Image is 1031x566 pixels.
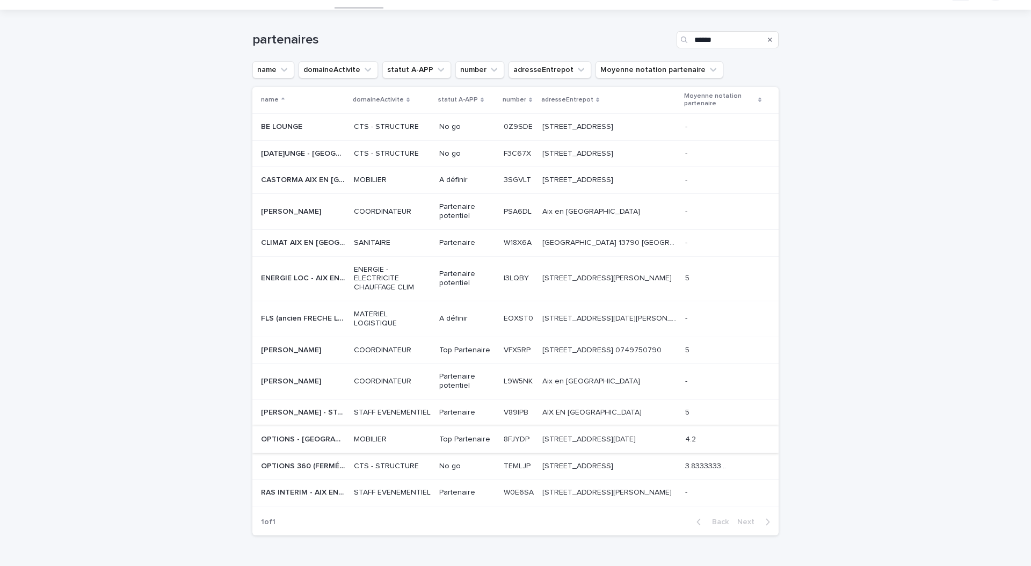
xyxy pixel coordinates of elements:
tr: [PERSON_NAME] - STAFF[PERSON_NAME] - STAFF STAFF EVENEMENTIELPartenaireV89IPBV89IPB AIX EN [GEOGR... [252,399,779,426]
p: TEMLJP [504,460,533,471]
p: No go [439,149,495,158]
p: adresseEntrepot [541,94,593,106]
p: L9W5NK [504,375,535,386]
tr: [PERSON_NAME][PERSON_NAME] COORDINATEURPartenaire potentielPSA6DLPSA6DL Aix en [GEOGRAPHIC_DATA]A... [252,194,779,230]
p: 0Z9SDE [504,120,535,132]
p: OPTIONS 360 (FERMÉ) - AIX EN PROVENCE (FERMÉ) [261,460,347,471]
button: number [455,61,504,78]
input: Search [677,31,779,48]
p: PSA6DL [504,205,534,216]
p: A définir [439,314,495,323]
p: 5135 route d’Avignon, 13540 Aix en Provence [542,120,615,132]
p: CLIMAT AIX EN PROVENCE [261,236,347,248]
p: SANITAIRE [354,238,431,248]
p: CTS - STRUCTURE [354,149,431,158]
p: 225, rue Famille Laurens 13290 AIX EN PROVENCE [542,312,679,323]
p: CTS - STRUCTURE [354,122,431,132]
p: domaineActivite [353,94,404,106]
p: Partenaire [439,238,495,248]
p: COORDINATEUR [354,377,431,386]
p: EOXST0 [504,312,535,323]
p: Moyenne notation partenaire [684,90,755,110]
p: A définir [439,176,495,185]
p: 375, rue Mayor de Montricher 13290 AIX-EN-PROVENCE [542,433,638,444]
tr: BE LOUNGEBE LOUNGE CTS - STRUCTURENo go0Z9SDE0Z9SDE [STREET_ADDRESS][STREET_ADDRESS] -- [252,113,779,140]
p: W18X6A [504,236,534,248]
p: W0E6SA [504,486,536,497]
p: Top Partenaire [439,435,495,444]
p: 1 of 1 [252,509,284,535]
p: - [685,375,689,386]
button: name [252,61,294,78]
p: - [685,236,689,248]
button: adresseEntrepot [509,61,591,78]
p: 4.2 [685,433,698,444]
p: 5 [685,406,692,417]
p: STAFF EVENEMENTIEL [354,408,431,417]
p: No go [439,122,495,132]
p: - [685,486,689,497]
p: - [685,173,689,185]
p: - [685,147,689,158]
p: CASTORMA AIX EN PROVENCE [261,173,347,185]
p: - [685,120,689,132]
p: VFX5RP [504,344,533,355]
tr: OPTIONS 360 (FERMÉ) - [GEOGRAPHIC_DATA] (FERMÉ)OPTIONS 360 (FERMÉ) - [GEOGRAPHIC_DATA] (FERMÉ) CT... [252,453,779,480]
p: 5135 route d’Avignon, 13540 Aix en Provence [542,147,615,158]
span: Back [706,518,729,526]
tr: FLS (ancien FRECHE LOCATION) - [GEOGRAPHIC_DATA]FLS (ancien FRECHE LOCATION) - [GEOGRAPHIC_DATA] ... [252,301,779,337]
p: 180 Rue Louis de Broglie, 13290 Aix-en-Provence [542,272,674,283]
p: MOBILIER [354,435,431,444]
p: CTS - STRUCTURE [354,462,431,471]
tr: CLIMAT AIX EN [GEOGRAPHIC_DATA]CLIMAT AIX EN [GEOGRAPHIC_DATA] SANITAIREPartenaireW18X6AW18X6A [G... [252,229,779,256]
p: [PERSON_NAME] [261,375,323,386]
p: F3C67X [504,147,533,158]
p: - [685,205,689,216]
p: AIX EN [GEOGRAPHIC_DATA] [542,406,644,417]
button: statut A-APP [382,61,451,78]
tr: ENERGIE LOC - AIX EN [GEOGRAPHIC_DATA]ENERGIE LOC - AIX EN [GEOGRAPHIC_DATA] ENERGIE - ELECTRICIT... [252,256,779,301]
p: Partenaire potentiel [439,372,495,390]
tr: CASTORMA AIX EN [GEOGRAPHIC_DATA][DATE]CASTORMA AIX EN [GEOGRAPHIC_DATA][DATE] MOBILIERA définir3... [252,167,779,194]
p: Partenaire [439,408,495,417]
p: FLS (ancien FRECHE LOCATION) - AIX-EN-PROVENCE [261,312,347,323]
p: [STREET_ADDRESS] [542,460,615,471]
p: MATERIEL LOGISTIQUE [354,310,431,328]
p: STAFF EVENEMENTIEL [354,488,431,497]
p: [PERSON_NAME] [261,205,323,216]
p: 8FJYDP [504,433,532,444]
p: Partenaire [439,488,495,497]
button: domaineActivite [299,61,378,78]
p: COORDINATEUR [354,207,431,216]
p: 516, chemin noir, 13100 Aix en Provence 0749750790 [542,344,664,355]
span: Next [737,518,761,526]
p: 3SGVLT [504,173,533,185]
tr: [DATE]UNGE - [GEOGRAPHIC_DATA][DATE]UNGE - [GEOGRAPHIC_DATA] CTS - STRUCTURENo goF3C67XF3C67X [ST... [252,140,779,167]
p: ENERGIE - ELECTRICITE CHAUFFAGE CLIM [354,265,431,292]
button: Back [688,517,733,527]
p: Top Partenaire [439,346,495,355]
button: Moyenne notation partenaire [596,61,723,78]
p: V89IPB [504,406,531,417]
p: [PERSON_NAME] [261,344,323,355]
p: Chemin de la Muscatelle 13790 Châteauneuf-le-Rouge [542,236,679,248]
p: Aix en [GEOGRAPHIC_DATA] [542,375,642,386]
p: RAS INTERIM - AIX EN PROVENCE [261,486,347,497]
button: Next [733,517,779,527]
p: 5 [685,344,692,355]
p: Aix en [GEOGRAPHIC_DATA] [542,205,642,216]
p: OPTIONS - AIX EN PROVENCE [261,433,347,444]
p: 440 Rue Jean de Guiramand, 13290 Aix-en-Provence [542,486,674,497]
h1: partenaires [252,32,672,48]
p: number [503,94,526,106]
p: ENERGIE LOC - AIX EN PROVENCE [261,272,347,283]
p: - [685,312,689,323]
p: BE LOUNGE [261,120,304,132]
p: name [261,94,279,106]
p: 5 [685,272,692,283]
p: COORDINATEUR [354,346,431,355]
tr: [PERSON_NAME][PERSON_NAME] COORDINATEURPartenaire potentielL9W5NKL9W5NK Aix en [GEOGRAPHIC_DATA]A... [252,364,779,400]
tr: RAS INTERIM - AIX EN [GEOGRAPHIC_DATA]RAS INTERIM - AIX EN [GEOGRAPHIC_DATA] STAFF EVENEMENTIELPa... [252,480,779,506]
tr: OPTIONS - [GEOGRAPHIC_DATA]OPTIONS - [GEOGRAPHIC_DATA] MOBILIERTop Partenaire8FJYDP8FJYDP [STREET... [252,426,779,453]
